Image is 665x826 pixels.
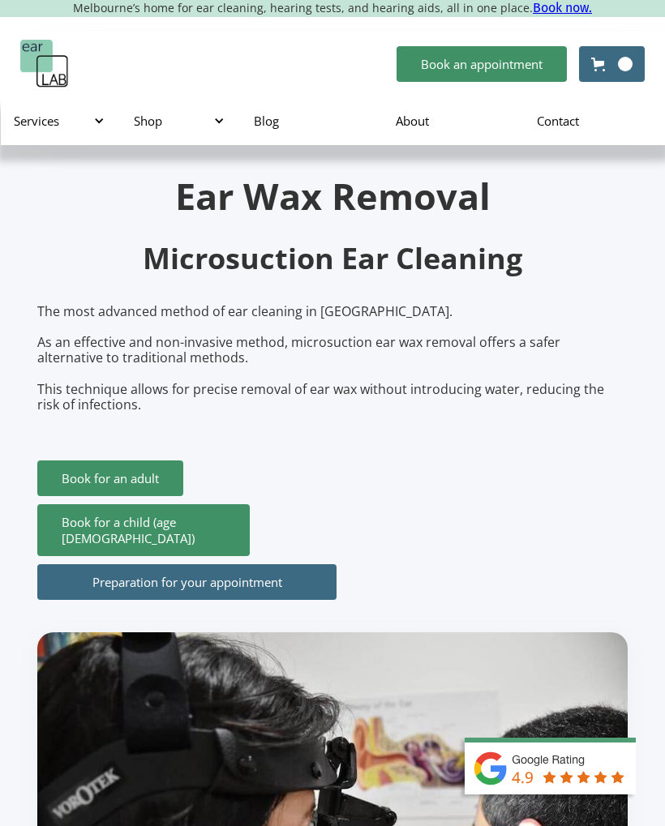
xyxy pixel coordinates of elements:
[14,113,101,129] div: Services
[383,97,524,144] a: About
[121,96,241,145] div: Shop
[37,564,337,600] a: Preparation for your appointment
[134,113,221,129] div: Shop
[37,304,628,413] p: The most advanced method of ear cleaning in [GEOGRAPHIC_DATA]. As an effective and non-invasive m...
[241,97,382,144] a: Blog
[579,46,645,82] a: Open cart containing items
[397,46,567,82] a: Book an appointment
[37,460,183,496] a: Book for an adult
[37,504,250,556] a: Book for a child (age [DEMOGRAPHIC_DATA])
[1,96,121,145] div: Services
[37,240,628,278] h2: Microsuction Ear Cleaning
[524,97,665,144] a: Contact
[37,178,628,214] h1: Ear Wax Removal
[20,40,69,88] a: home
